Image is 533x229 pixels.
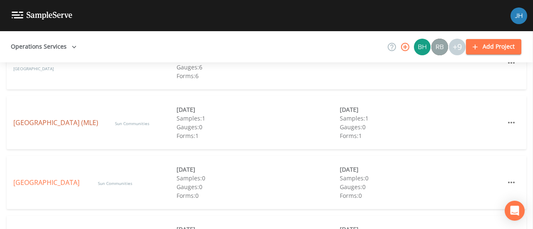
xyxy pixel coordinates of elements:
[340,165,503,174] div: [DATE]
[13,178,81,187] a: [GEOGRAPHIC_DATA]
[177,114,340,123] div: Samples: 1
[340,123,503,131] div: Gauges: 0
[414,39,431,55] img: c62b08bfff9cfec2b7df4e6d8aaf6fcd
[340,174,503,182] div: Samples: 0
[413,39,431,55] div: Bert hewitt
[177,191,340,200] div: Forms: 0
[177,182,340,191] div: Gauges: 0
[177,174,340,182] div: Samples: 0
[449,39,466,55] div: +9
[431,39,448,55] img: 3e785c038355cbcf7b7e63a9c7d19890
[177,131,340,140] div: Forms: 1
[115,121,149,126] span: Sun Communities
[505,201,525,221] div: Open Intercom Messenger
[340,182,503,191] div: Gauges: 0
[12,12,72,20] img: logo
[177,165,340,174] div: [DATE]
[177,63,340,71] div: Gauges: 6
[340,114,503,123] div: Samples: 1
[340,191,503,200] div: Forms: 0
[177,123,340,131] div: Gauges: 0
[340,105,503,114] div: [DATE]
[177,105,340,114] div: [DATE]
[431,39,448,55] div: Ryan Burke
[511,7,527,24] img: 84dca5caa6e2e8dac459fb12ff18e533
[13,118,98,127] a: [GEOGRAPHIC_DATA] (MLE)
[340,131,503,140] div: Forms: 1
[466,39,521,54] button: Add Project
[7,39,80,54] button: Operations Services
[177,71,340,80] div: Forms: 6
[98,180,132,186] span: Sun Communities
